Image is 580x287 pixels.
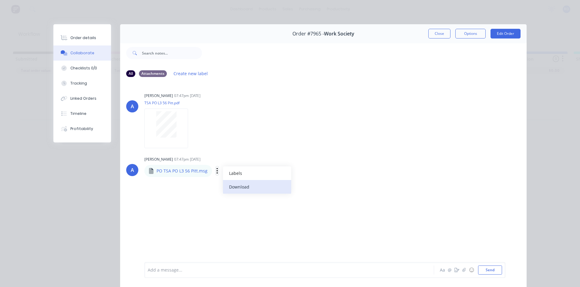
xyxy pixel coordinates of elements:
div: Linked Orders [70,96,96,101]
div: Order details [70,35,96,41]
button: Timeline [53,106,111,121]
button: Edit Order [491,29,521,38]
div: A [131,103,134,110]
div: Checklists 0/0 [70,65,97,71]
button: Order details [53,30,111,45]
button: Send [478,265,502,275]
button: Checklists 0/0 [53,61,111,76]
button: Create new label [170,69,211,78]
button: Labels [223,166,291,180]
div: [PERSON_NAME] [144,157,173,162]
div: 07:47pm [DATE] [174,157,201,162]
p: PO TSA PO L3 56 Pitt.msg [157,168,207,174]
input: Search notes... [142,47,202,59]
div: 07:47pm [DATE] [174,93,201,98]
div: Profitability [70,126,93,132]
div: Collaborate [70,50,94,56]
button: Collaborate [53,45,111,61]
div: Timeline [70,111,86,116]
button: Close [428,29,450,38]
div: A [131,166,134,174]
span: Work Society [324,31,354,37]
button: Aa [439,266,446,274]
button: ☺ [468,266,475,274]
button: Profitability [53,121,111,136]
button: Tracking [53,76,111,91]
button: Linked Orders [53,91,111,106]
div: All [126,70,135,77]
button: Download [223,180,291,194]
div: Tracking [70,81,87,86]
button: Options [455,29,486,38]
span: Order #7965 - [292,31,324,37]
div: [PERSON_NAME] [144,93,173,98]
button: @ [446,266,453,274]
div: Attachments [139,70,167,77]
p: TSA PO L3 56 Pitt.pdf [144,100,194,105]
